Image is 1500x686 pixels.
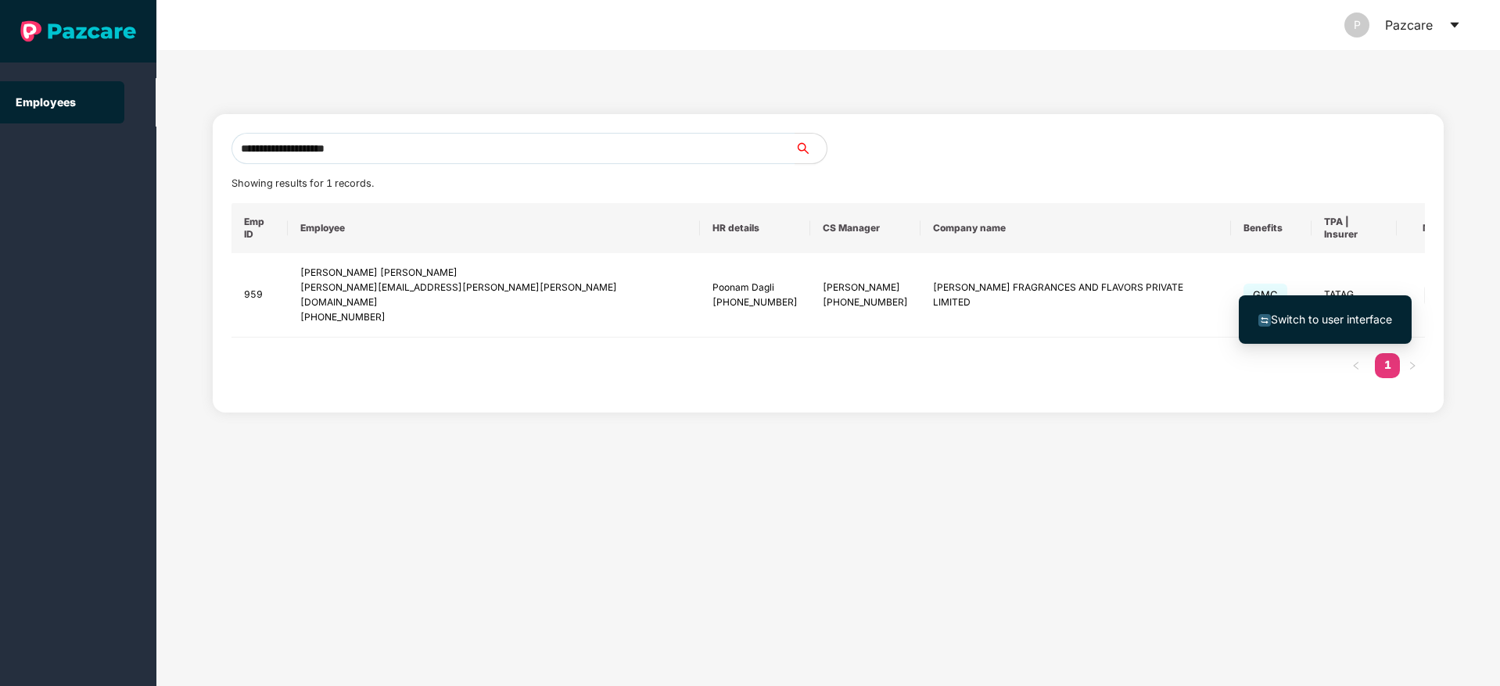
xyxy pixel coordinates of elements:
th: HR details [700,203,810,253]
div: [PHONE_NUMBER] [300,310,687,325]
span: P [1354,13,1361,38]
img: svg+xml;base64,PHN2ZyB4bWxucz0iaHR0cDovL3d3dy53My5vcmcvMjAwMC9zdmciIHdpZHRoPSIxNiIgaGVpZ2h0PSIxNi... [1258,314,1271,327]
button: left [1344,353,1369,378]
div: Poonam Dagli [712,280,798,295]
th: TPA | Insurer [1312,203,1397,253]
div: [PHONE_NUMBER] [823,295,908,310]
button: search [795,133,827,164]
td: 959 [231,253,289,338]
div: [PERSON_NAME] [823,280,908,295]
a: 1 [1375,353,1400,377]
th: Employee [288,203,700,253]
th: Benefits [1231,203,1312,253]
div: [PERSON_NAME][EMAIL_ADDRESS][PERSON_NAME][PERSON_NAME][DOMAIN_NAME] [300,280,687,310]
span: caret-down [1448,19,1461,31]
span: Showing results for 1 records. [231,177,374,189]
li: 1 [1375,353,1400,378]
span: right [1408,361,1417,370]
span: left [1351,361,1361,370]
span: search [795,142,827,155]
div: [PERSON_NAME] [PERSON_NAME] [300,266,687,280]
span: Switch to user interface [1271,313,1392,326]
th: CS Manager [810,203,920,253]
th: Emp ID [231,203,289,253]
button: right [1400,353,1425,378]
th: Company name [920,203,1231,253]
li: Next Page [1400,353,1425,378]
img: icon [1424,284,1446,306]
div: [PHONE_NUMBER] [712,295,798,310]
td: [PERSON_NAME] FRAGRANCES AND FLAVORS PRIVATE LIMITED [920,253,1231,338]
li: Previous Page [1344,353,1369,378]
th: More [1397,203,1458,253]
a: Employees [16,95,76,109]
